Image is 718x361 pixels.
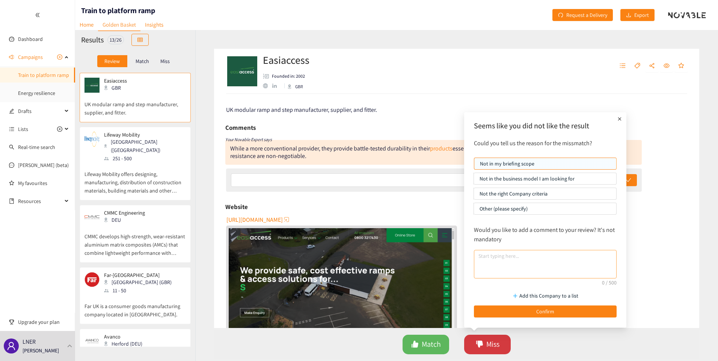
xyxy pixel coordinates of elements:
span: Resources [18,194,62,209]
button: redoRequest a Delivery [552,9,613,21]
span: UK modular ramp and step manufacturer, supplier, and fitter. [226,106,377,114]
a: Dashboard [18,36,43,42]
div: [GEOGRAPHIC_DATA] ([GEOGRAPHIC_DATA]) [104,138,185,154]
button: Add this Company to a list [474,290,617,302]
p: Far UK is a consumer goods manufacturing company located in [GEOGRAPHIC_DATA]. [84,295,186,319]
h6: Website [225,201,248,212]
p: Not the right Company criteria [480,188,611,199]
button: dislikeMiss [464,335,511,354]
p: Not in my briefing scope [480,158,611,169]
iframe: Chat Widget [680,325,718,361]
span: double-left [35,12,40,18]
h6: Comments [225,122,256,133]
button: eye [660,60,673,72]
div: GBR [104,84,139,92]
p: Easiaccess [104,78,134,84]
div: Herford (DEU) [104,340,147,348]
p: CMMC Engineering [104,210,145,216]
div: 11 - 50 [104,286,176,295]
img: Snapshot of the company's website [84,334,100,349]
a: Golden Basket [98,19,140,31]
button: [URL][DOMAIN_NAME] [226,214,290,226]
span: sound [9,54,14,60]
span: Upgrade your plan [18,314,69,329]
a: Insights [140,19,168,30]
a: website [229,228,454,355]
a: Real-time search [18,144,55,150]
div: GBR [288,83,318,90]
button: share-alt [645,60,659,72]
span: book [9,199,14,204]
span: trophy [9,319,14,325]
p: Lifeway Mobility [104,132,181,138]
h2: Results [81,35,104,45]
button: downloadExport [620,9,655,21]
button: star [674,60,688,72]
a: website [263,83,272,88]
button: likeMatch [403,335,449,354]
span: unordered-list [620,63,626,69]
img: Company Logo [227,56,257,86]
span: share-alt [649,63,655,69]
a: Energy resilience [18,90,55,96]
p: Far-[GEOGRAPHIC_DATA] [104,272,172,278]
span: redo [558,12,563,18]
p: Would you like to add a comment to your review? It's not mandatory [474,225,617,244]
span: Miss [486,338,499,350]
a: Train to platform ramp [18,72,69,78]
span: check [626,177,631,184]
span: table [137,37,143,43]
img: Snapshot of the company's website [84,272,100,287]
span: Export [634,11,649,19]
div: 13 / 26 [107,35,124,44]
p: [PERSON_NAME] [23,346,59,355]
span: plus-circle [57,126,62,132]
span: plus-circle [57,54,62,60]
h2: Easiaccess [263,53,318,68]
p: Miss [160,58,170,64]
button: check [620,174,637,186]
span: Drafts [18,104,62,119]
i: Your Novable Expert says [225,137,272,142]
p: Add this Company to a list [519,292,578,300]
span: [URL][DOMAIN_NAME] [226,215,283,224]
button: table [131,34,149,46]
p: LNER [23,337,36,346]
h1: Train to platform ramp [81,5,155,16]
span: Match [422,338,441,350]
span: unordered-list [9,126,14,132]
p: Review [104,58,120,64]
span: Request a Delivery [566,11,607,19]
a: products [430,144,453,152]
img: Snapshot of the company's website [84,210,100,225]
div: While a more conventional provider, they provide battle-tested durability in their essential for ... [230,144,624,160]
span: user [7,341,16,350]
img: Snapshot of the company's website [84,78,100,93]
p: Founded in: 2002 [272,73,305,80]
span: Campaigns [18,50,43,65]
span: star [678,63,684,69]
span: Lists [18,122,28,137]
h2: Seems like you did not like the result [474,120,617,131]
span: download [626,12,631,18]
p: Other (please specify) [480,203,611,214]
button: Confirm [474,305,617,317]
p: Match [136,58,149,64]
span: tag [634,63,640,69]
img: Snapshot of the Company's website [229,228,454,355]
p: Not in the business model I am looking for [480,173,611,184]
a: linkedin [272,84,281,88]
div: DEU [104,216,149,224]
span: Confirm [536,307,554,316]
p: Lifeway Mobility offers designing, manufacturing, distribution of construction materials, buildin... [84,162,186,195]
p: UK modular ramp and step manufacturer, supplier, and fitter. [84,93,186,117]
li: Founded in year [263,73,305,80]
p: Avanco [104,334,142,340]
p: CMMC develops high-strength, wear-resistant aluminium matrix composites (AMCs) that combine light... [84,225,186,257]
a: My favourites [18,176,69,191]
a: [PERSON_NAME] (beta) [18,162,69,168]
span: edit [9,108,14,114]
div: [GEOGRAPHIC_DATA] (GBR) [104,278,176,286]
img: Snapshot of the company's website [84,132,100,147]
